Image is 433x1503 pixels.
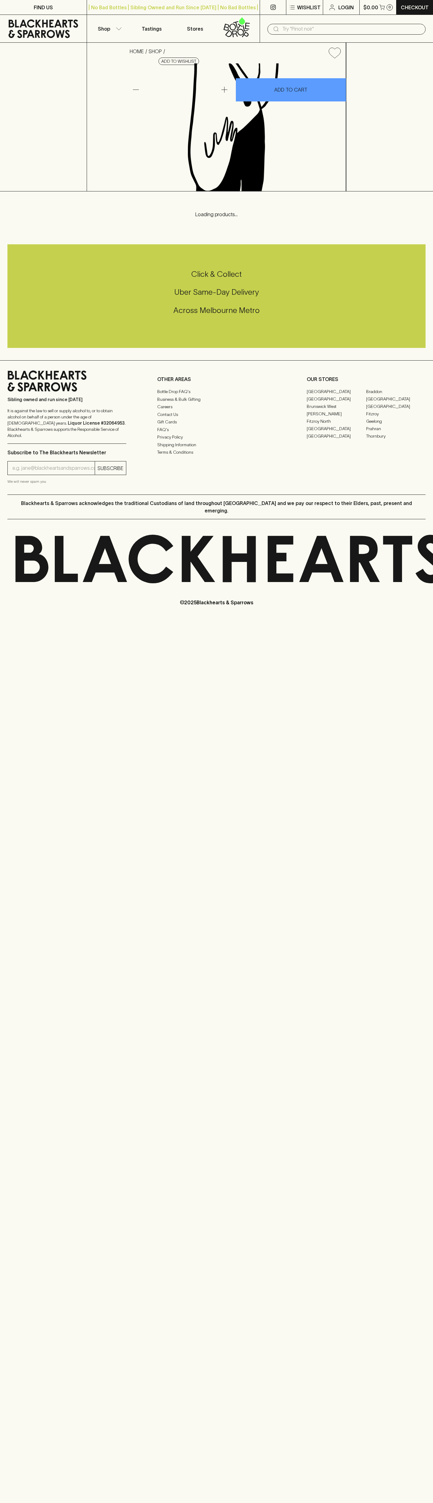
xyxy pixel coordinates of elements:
[7,269,426,279] h5: Click & Collect
[157,388,276,396] a: Bottle Drop FAQ's
[307,432,366,440] a: [GEOGRAPHIC_DATA]
[366,432,426,440] a: Thornbury
[7,244,426,348] div: Call to action block
[157,426,276,433] a: FAQ's
[6,211,427,218] p: Loading products...
[187,25,203,32] p: Stores
[297,4,321,11] p: Wishlist
[366,403,426,410] a: [GEOGRAPHIC_DATA]
[125,63,346,191] img: Gweilo Apricot Sundae Sour 440ml
[12,463,95,473] input: e.g. jane@blackheartsandsparrows.com.au
[149,49,162,54] a: SHOP
[388,6,391,9] p: 0
[307,417,366,425] a: Fitzroy North
[363,4,378,11] p: $0.00
[366,417,426,425] a: Geelong
[366,388,426,395] a: Braddon
[274,86,307,93] p: ADD TO CART
[307,403,366,410] a: Brunswick West
[7,305,426,315] h5: Across Melbourne Metro
[68,421,125,426] strong: Liquor License #32064953
[34,4,53,11] p: FIND US
[7,396,126,403] p: Sibling owned and run since [DATE]
[12,499,421,514] p: Blackhearts & Sparrows acknowledges the traditional Custodians of land throughout [GEOGRAPHIC_DAT...
[401,4,429,11] p: Checkout
[157,434,276,441] a: Privacy Policy
[157,418,276,426] a: Gift Cards
[98,25,110,32] p: Shop
[157,375,276,383] p: OTHER AREAS
[157,441,276,448] a: Shipping Information
[130,15,173,42] a: Tastings
[7,287,426,297] h5: Uber Same-Day Delivery
[7,449,126,456] p: Subscribe to The Blackhearts Newsletter
[282,24,421,34] input: Try "Pinot noir"
[157,449,276,456] a: Terms & Conditions
[366,425,426,432] a: Prahran
[236,78,346,101] button: ADD TO CART
[158,58,199,65] button: Add to wishlist
[7,478,126,485] p: We will never spam you
[130,49,144,54] a: HOME
[173,15,217,42] a: Stores
[307,425,366,432] a: [GEOGRAPHIC_DATA]
[338,4,354,11] p: Login
[307,388,366,395] a: [GEOGRAPHIC_DATA]
[157,396,276,403] a: Business & Bulk Gifting
[307,410,366,417] a: [PERSON_NAME]
[87,15,130,42] button: Shop
[142,25,162,32] p: Tastings
[157,403,276,411] a: Careers
[307,395,366,403] a: [GEOGRAPHIC_DATA]
[307,375,426,383] p: OUR STORES
[366,410,426,417] a: Fitzroy
[7,408,126,439] p: It is against the law to sell or supply alcohol to, or to obtain alcohol on behalf of a person un...
[366,395,426,403] a: [GEOGRAPHIC_DATA]
[326,45,343,61] button: Add to wishlist
[97,465,123,472] p: SUBSCRIBE
[157,411,276,418] a: Contact Us
[95,461,126,475] button: SUBSCRIBE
